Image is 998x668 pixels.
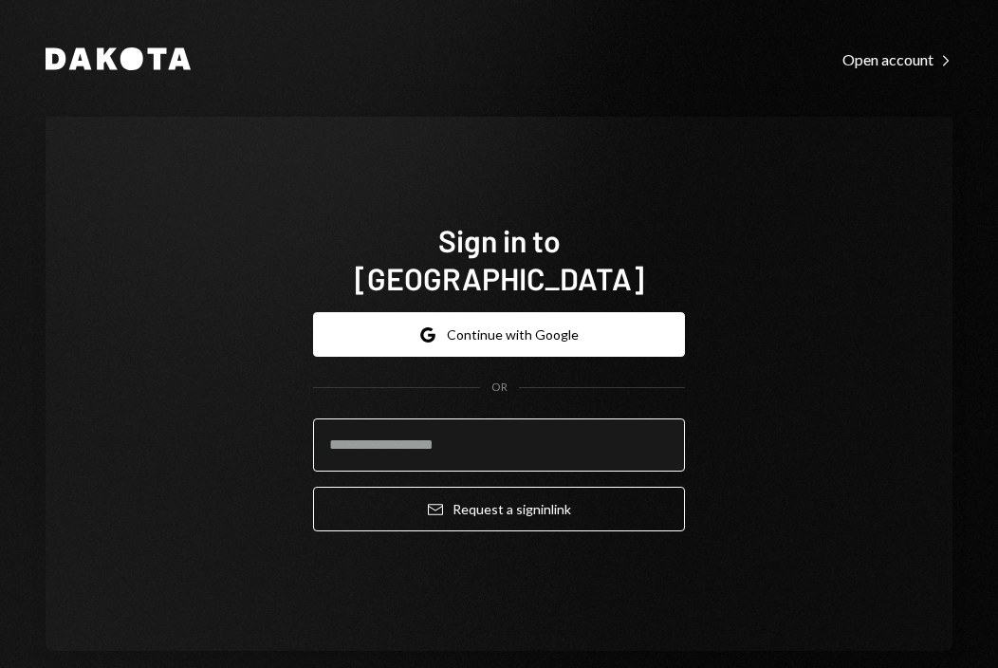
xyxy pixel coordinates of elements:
button: Request a signinlink [313,487,685,531]
a: Open account [842,48,952,69]
div: Open account [842,50,952,69]
div: OR [491,380,508,396]
button: Continue with Google [313,312,685,357]
h1: Sign in to [GEOGRAPHIC_DATA] [313,221,685,297]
